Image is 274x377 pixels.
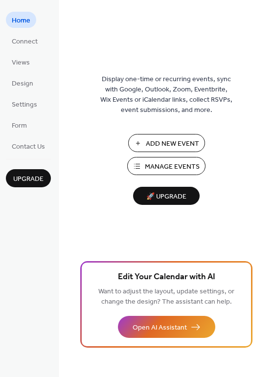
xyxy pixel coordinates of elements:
span: Design [12,79,33,89]
button: Add New Event [128,134,205,152]
span: Views [12,58,30,68]
a: Views [6,54,36,70]
span: Add New Event [146,139,199,149]
a: Connect [6,33,44,49]
a: Home [6,12,36,28]
span: Contact Us [12,142,45,152]
span: Open AI Assistant [133,323,187,333]
button: 🚀 Upgrade [133,187,200,205]
button: Open AI Assistant [118,316,215,338]
a: Contact Us [6,138,51,154]
span: Want to adjust the layout, update settings, or change the design? The assistant can help. [98,285,234,309]
span: Display one-time or recurring events, sync with Google, Outlook, Zoom, Eventbrite, Wix Events or ... [100,74,232,115]
span: Connect [12,37,38,47]
span: Home [12,16,30,26]
a: Form [6,117,33,133]
span: Form [12,121,27,131]
span: Edit Your Calendar with AI [118,270,215,284]
span: Manage Events [145,162,200,172]
span: Upgrade [13,174,44,184]
a: Design [6,75,39,91]
button: Upgrade [6,169,51,187]
a: Settings [6,96,43,112]
span: Settings [12,100,37,110]
button: Manage Events [127,157,205,175]
span: 🚀 Upgrade [139,190,194,203]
